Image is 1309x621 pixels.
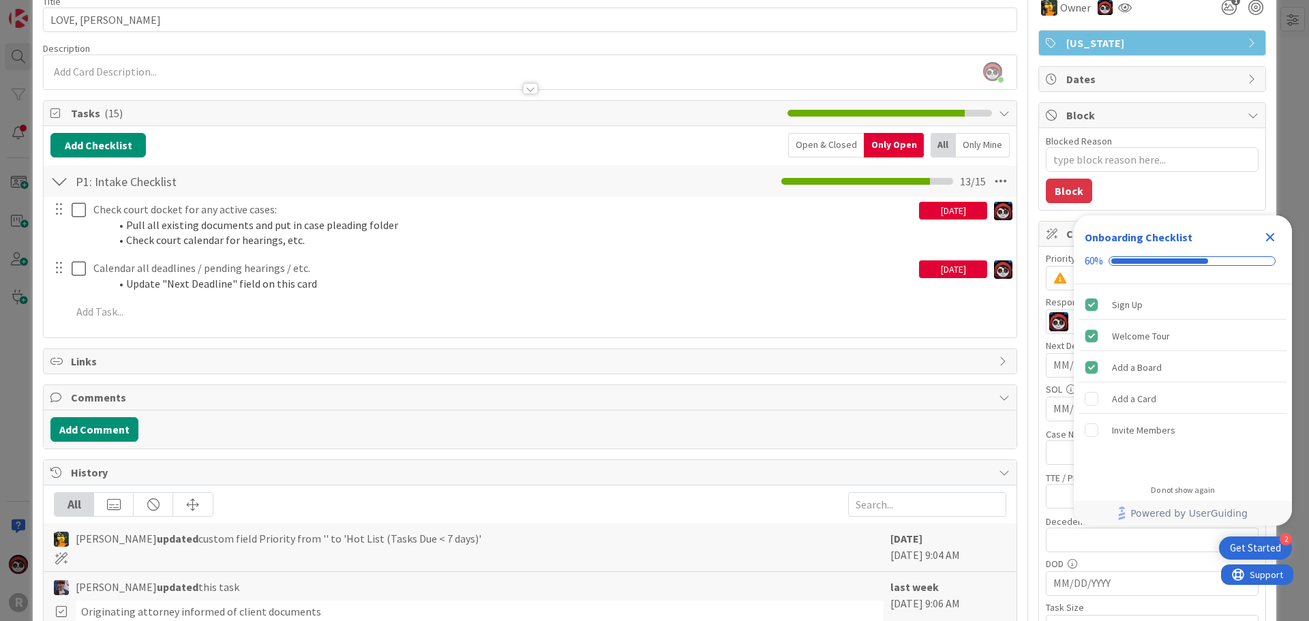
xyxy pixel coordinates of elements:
input: MM/DD/YYYY [1053,572,1251,595]
img: efyPljKj6gaW2F5hrzZcLlhqqXRxmi01.png [983,62,1002,81]
div: Invite Members is incomplete. [1079,415,1287,445]
li: Update "Next Deadline" field on this card [110,276,914,292]
b: updated [157,532,198,545]
img: MR [54,532,69,547]
span: [US_STATE] [1066,35,1241,51]
input: type card name here... [43,7,1017,32]
li: Check court calendar for hearings, etc. [110,232,914,248]
span: Description [43,42,90,55]
input: MM/DD/YYYY [1053,397,1251,421]
span: Support [29,2,62,18]
div: Footer [1074,501,1292,526]
div: Open & Closed [788,133,864,157]
span: Tasks [71,105,781,121]
div: [DATE] 9:04 AM [890,530,1006,564]
span: Custom Fields [1066,226,1241,242]
img: JS [994,260,1012,279]
li: Pull all existing documents and put in case pleading folder [110,217,914,233]
div: 2 [1280,533,1292,545]
div: Checklist Container [1074,215,1292,526]
img: ML [54,580,69,595]
div: Sign Up [1112,297,1143,313]
div: Onboarding Checklist [1085,229,1192,245]
span: [PERSON_NAME] this task [76,579,239,595]
label: Blocked Reason [1046,135,1112,147]
span: Powered by UserGuiding [1130,505,1248,521]
span: 13 / 15 [960,173,986,190]
div: All [55,493,94,516]
input: Add Checklist... [71,169,378,194]
div: Welcome Tour [1112,328,1170,344]
div: SOL [1046,384,1259,394]
p: Calendar all deadlines / pending hearings / etc. [93,260,914,276]
div: Task Size [1046,603,1259,612]
button: Block [1046,179,1092,203]
span: [PERSON_NAME] custom field Priority from '' to 'Hot List (Tasks Due < 7 days)' [76,530,481,547]
label: Decedent [1046,515,1086,528]
p: Check court docket for any active cases: [93,202,914,217]
div: [DATE] [919,202,987,219]
div: Invite Members [1112,422,1175,438]
span: Comments [71,389,992,406]
div: Welcome Tour is complete. [1079,321,1287,351]
label: Case Number [1046,428,1100,440]
div: 60% [1085,255,1103,267]
div: Responsible Paralegal [1046,297,1259,307]
div: Priority [1046,254,1259,263]
div: Add a Board is complete. [1079,352,1287,382]
div: All [931,133,956,157]
label: TTE / PR [1046,472,1079,484]
div: Only Mine [956,133,1010,157]
div: Open Get Started checklist, remaining modules: 2 [1219,536,1292,560]
img: JS [994,202,1012,220]
div: Close Checklist [1259,226,1281,248]
span: History [71,464,992,481]
div: Get Started [1230,541,1281,555]
button: Add Comment [50,417,138,442]
div: [DATE] [919,260,987,278]
span: ( 15 ) [104,106,123,120]
b: updated [157,580,198,594]
div: Sign Up is complete. [1079,290,1287,320]
a: Powered by UserGuiding [1081,501,1285,526]
span: Dates [1066,71,1241,87]
div: Checklist progress: 60% [1085,255,1281,267]
span: Links [71,353,992,369]
b: last week [890,580,939,594]
input: Search... [848,492,1006,517]
button: Add Checklist [50,133,146,157]
div: Add a Card is incomplete. [1079,384,1287,414]
div: Next Deadline [1046,341,1259,350]
div: Add a Board [1112,359,1162,376]
img: JS [1049,312,1068,331]
div: Do not show again [1151,485,1215,496]
span: Block [1066,107,1241,123]
input: MM/DD/YYYY [1053,354,1251,377]
div: DOD [1046,559,1259,569]
div: Checklist items [1074,284,1292,476]
b: [DATE] [890,532,922,545]
div: Add a Card [1112,391,1156,407]
div: Only Open [864,133,924,157]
